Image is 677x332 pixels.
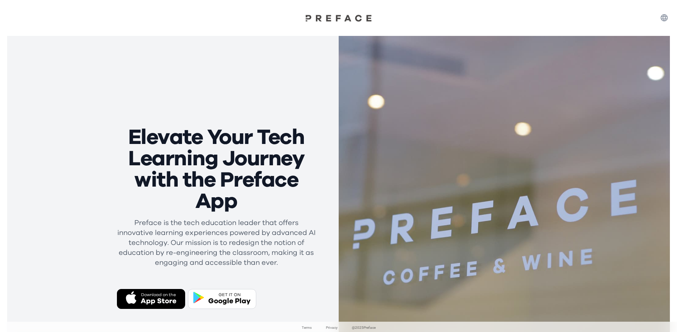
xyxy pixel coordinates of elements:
h1: Elevate Your Tech Learning Journey with the Preface App [117,127,316,212]
div: GET IT ON [208,292,251,298]
img: Preface Logo [303,14,374,22]
button: Download on theApp Store [117,289,185,309]
p: Preface is the tech education leader that offers innovative learning experiences powered by advan... [117,218,316,268]
div: App Store [141,296,176,306]
button: GET IT ONGoogle Play [188,289,256,309]
div: Download on the [141,292,176,298]
a: Privacy [326,325,338,330]
div: Google Play [208,296,251,306]
span: @ 2025 Preface [352,325,376,331]
a: Terms [302,325,312,330]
